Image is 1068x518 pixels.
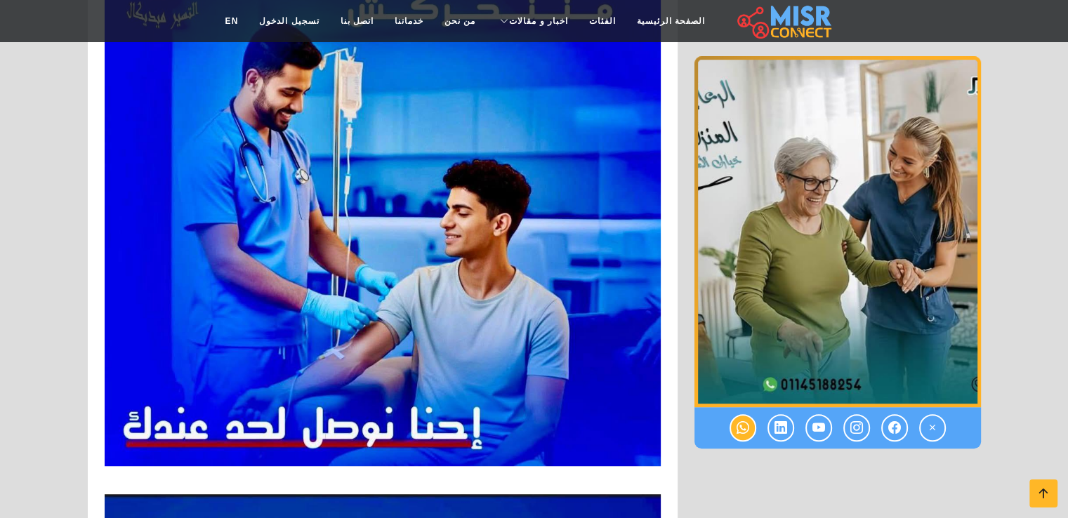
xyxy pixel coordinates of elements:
[579,8,626,34] a: الفئات
[215,8,249,34] a: EN
[737,4,831,39] img: main.misr_connect
[486,8,579,34] a: اخبار و مقالات
[509,15,568,27] span: اخبار و مقالات
[434,8,486,34] a: من نحن
[249,8,329,34] a: تسجيل الدخول
[330,8,384,34] a: اتصل بنا
[626,8,716,34] a: الصفحة الرئيسية
[694,56,981,407] img: مركز التيسير ميديكال
[384,8,434,34] a: خدماتنا
[694,56,981,407] div: 1 / 1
